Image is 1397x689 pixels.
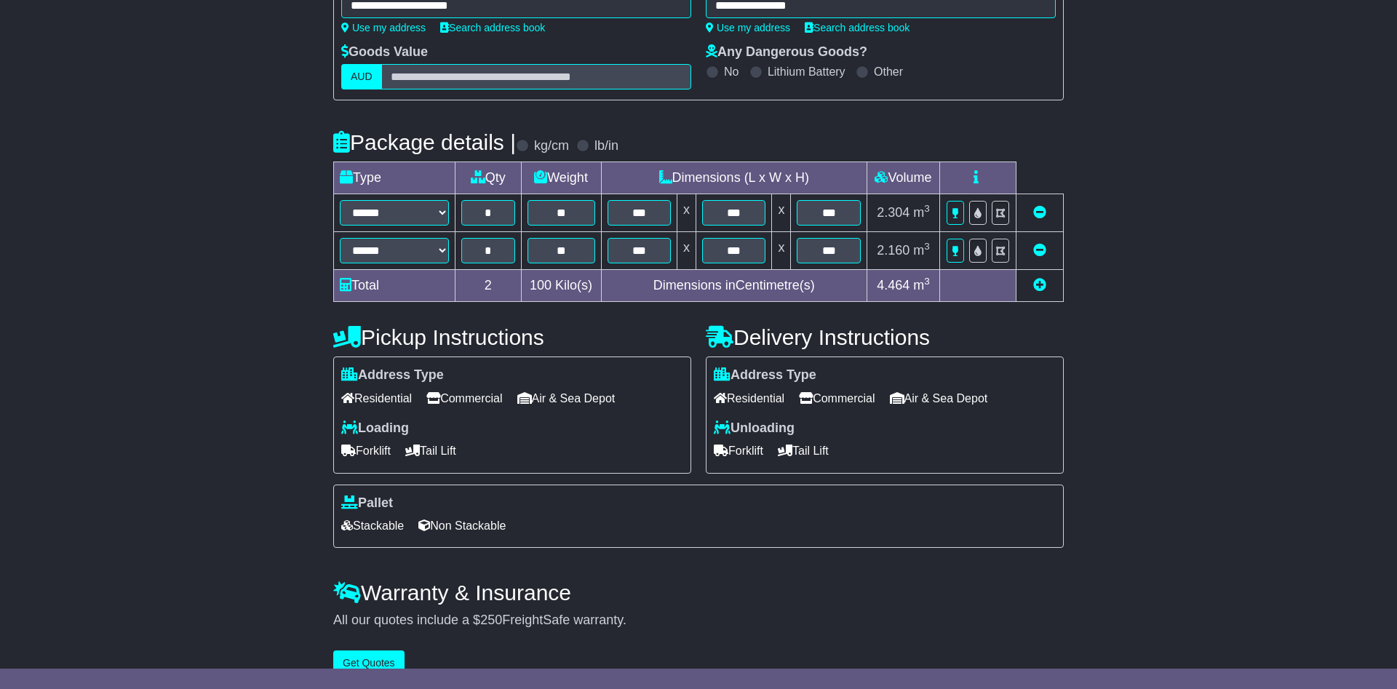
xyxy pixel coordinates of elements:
td: Qty [455,162,522,194]
label: Lithium Battery [768,65,845,79]
label: lb/in [594,138,618,154]
a: Search address book [440,22,545,33]
span: 2.304 [877,205,910,220]
td: x [772,232,791,270]
td: Weight [521,162,601,194]
td: x [677,232,696,270]
td: Dimensions in Centimetre(s) [601,270,867,302]
td: Dimensions (L x W x H) [601,162,867,194]
button: Get Quotes [333,650,405,676]
span: Commercial [426,387,502,410]
td: 2 [455,270,522,302]
td: x [677,194,696,232]
span: 2.160 [877,243,910,258]
span: Air & Sea Depot [890,387,988,410]
h4: Warranty & Insurance [333,581,1064,605]
a: Use my address [706,22,790,33]
sup: 3 [924,241,930,252]
h4: Delivery Instructions [706,325,1064,349]
span: m [913,205,930,220]
h4: Package details | [333,130,516,154]
span: Commercial [799,387,875,410]
label: No [724,65,739,79]
label: Unloading [714,421,795,437]
sup: 3 [924,276,930,287]
span: Tail Lift [778,439,829,462]
td: Kilo(s) [521,270,601,302]
a: Search address book [805,22,910,33]
span: Tail Lift [405,439,456,462]
label: kg/cm [534,138,569,154]
span: Air & Sea Depot [517,387,616,410]
label: Loading [341,421,409,437]
span: 100 [530,278,552,292]
label: Address Type [714,367,816,383]
label: Any Dangerous Goods? [706,44,867,60]
h4: Pickup Instructions [333,325,691,349]
span: Residential [714,387,784,410]
a: Add new item [1033,278,1046,292]
span: Forklift [714,439,763,462]
td: Volume [867,162,939,194]
label: Goods Value [341,44,428,60]
span: Stackable [341,514,404,537]
span: Forklift [341,439,391,462]
span: Non Stackable [418,514,506,537]
span: m [913,243,930,258]
sup: 3 [924,203,930,214]
span: 250 [480,613,502,627]
label: Other [874,65,903,79]
td: Total [334,270,455,302]
span: 4.464 [877,278,910,292]
a: Remove this item [1033,243,1046,258]
div: All our quotes include a $ FreightSafe warranty. [333,613,1064,629]
label: Address Type [341,367,444,383]
span: m [913,278,930,292]
a: Remove this item [1033,205,1046,220]
a: Use my address [341,22,426,33]
td: Type [334,162,455,194]
span: Residential [341,387,412,410]
label: Pallet [341,495,393,511]
label: AUD [341,64,382,89]
td: x [772,194,791,232]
